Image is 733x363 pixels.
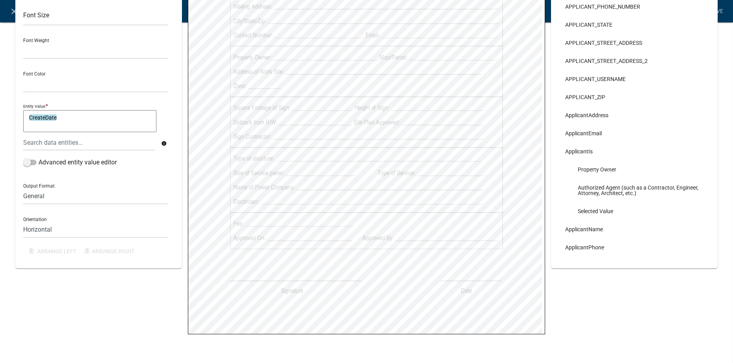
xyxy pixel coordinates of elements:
li: ApplicantIs [559,142,710,160]
li: APPLICANT_STATE [559,16,710,34]
li: applicantzone [559,256,710,275]
label: Advanced entity value editor [23,158,117,167]
li: Property Owner [559,160,710,179]
li: Selected Value [559,202,710,220]
li: Authorized Agent (such as a Contractor, Engineer, Attorney, Architect, etc.) [559,179,710,202]
li: ApplicantAddress [559,106,710,124]
i: close [10,7,19,16]
li: APPLICANT_STREET_ADDRESS_2 [559,52,710,70]
button: Arrange Right [78,244,141,258]
li: APPLICANT_USERNAME [559,70,710,88]
li: ApplicantName [559,220,710,238]
p: Entity Value [23,104,46,109]
input: Search data entities... [23,135,155,151]
li: APPLICANT_STREET_ADDRESS [559,34,710,52]
i: info [161,141,167,146]
li: ApplicantEmail [559,124,710,142]
li: ApplicantPhone [559,238,710,256]
button: Arrange Left [23,244,78,258]
li: APPLICANT_ZIP [559,88,710,106]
